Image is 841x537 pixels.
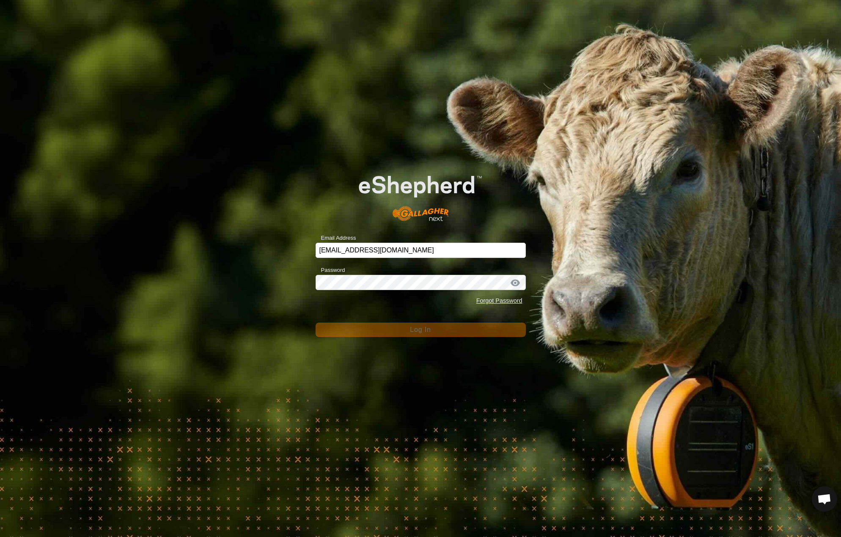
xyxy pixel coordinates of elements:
[316,243,526,258] input: Email Address
[316,266,345,274] label: Password
[476,297,522,304] a: Forgot Password
[410,326,431,333] span: Log In
[812,486,837,512] a: Open chat
[316,234,356,242] label: Email Address
[336,158,505,230] img: E-shepherd Logo
[316,323,526,337] button: Log In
